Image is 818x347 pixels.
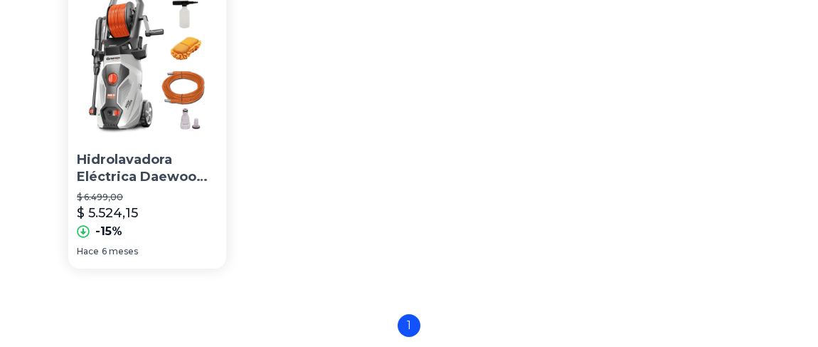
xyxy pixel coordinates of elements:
[95,223,122,240] p: -15%
[77,151,218,187] p: Hidrolavadora Eléctrica Daewoo 1600w 135bar 220v Accesorios Color Negro/Naranja Frecuencia 50Hz
[77,246,99,257] span: Hace
[77,203,138,223] p: $ 5.524,15
[77,192,218,203] p: $ 6.499,00
[102,246,138,257] span: 6 meses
